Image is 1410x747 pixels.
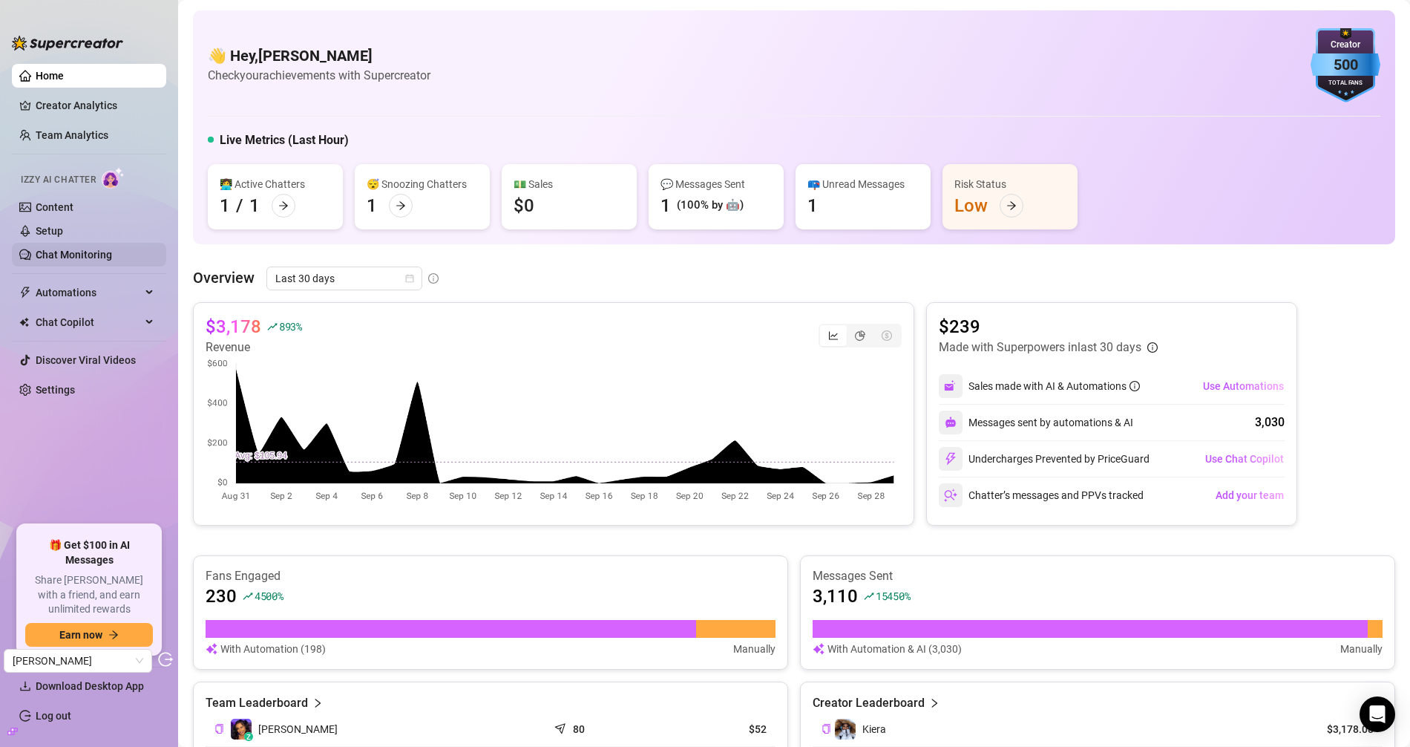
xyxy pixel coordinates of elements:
span: build [7,726,18,737]
span: Earn now [59,629,102,641]
article: $3,178.08 [1306,722,1374,737]
article: 230 [206,584,237,608]
article: Creator Leaderboard [813,694,925,712]
span: dollar-circle [882,330,892,341]
span: Use Automations [1203,380,1284,392]
a: Home [36,70,64,82]
span: Kiera Winters [13,650,143,672]
div: 💵 Sales [514,176,625,192]
span: thunderbolt [19,287,31,299]
div: 1 [807,194,818,218]
img: logo-BBDzfeDw.svg [12,36,123,50]
article: Overview [193,267,255,289]
span: [PERSON_NAME] [258,721,338,737]
span: calendar [405,274,414,283]
img: svg%3e [206,641,217,657]
img: blue-badge-DgoSNQY1.svg [1311,28,1380,102]
span: info-circle [1129,381,1140,391]
a: Settings [36,384,75,396]
div: 500 [1311,53,1380,76]
a: Chat Monitoring [36,249,112,261]
img: Kiera [835,719,856,740]
a: Log out [36,710,71,722]
button: Copy Creator ID [822,723,831,734]
span: arrow-right [1006,200,1017,211]
article: With Automation & AI (3,030) [827,641,962,657]
article: 80 [573,722,585,737]
a: Team Analytics [36,129,108,141]
span: copy [822,724,831,734]
span: arrow-right [108,630,119,640]
span: 4500 % [255,589,283,603]
span: 🎁 Get $100 in AI Messages [25,538,153,567]
div: 1 [660,194,671,218]
a: Content [36,201,73,213]
img: Chat Copilot [19,317,29,327]
div: 1 [220,194,230,218]
span: logout [158,652,173,667]
article: Made with Superpowers in last 30 days [939,339,1141,356]
span: pie-chart [855,330,865,341]
span: Share [PERSON_NAME] with a friend, and earn unlimited rewards [25,573,153,617]
span: 15450 % [876,589,910,603]
div: Risk Status [954,176,1066,192]
img: svg%3e [945,417,957,428]
span: Automations [36,281,141,304]
div: 💬 Messages Sent [660,176,772,192]
div: z [244,732,253,741]
span: rise [243,591,253,601]
article: Messages Sent [813,568,1383,584]
article: Fans Engaged [206,568,775,584]
span: send [554,720,569,734]
article: Check your achievements with Supercreator [208,66,430,85]
img: svg%3e [944,489,957,502]
div: (100% by 🤖) [677,197,744,215]
img: svg%3e [944,379,957,393]
span: Last 30 days [275,267,413,290]
div: Messages sent by automations & AI [939,411,1133,434]
button: Use Chat Copilot [1204,447,1285,471]
h5: Live Metrics (Last Hour) [220,131,349,149]
div: 📪 Unread Messages [807,176,919,192]
span: info-circle [428,273,439,284]
a: Setup [36,225,63,237]
span: rise [864,591,874,601]
div: Total Fans [1311,79,1380,88]
div: Undercharges Prevented by PriceGuard [939,447,1150,471]
span: right [312,694,323,712]
div: $0 [514,194,534,218]
div: Chatter’s messages and PPVs tracked [939,483,1144,507]
button: Copy Teammate ID [214,723,224,734]
span: rise [267,322,278,332]
span: copy [214,724,224,734]
span: Kiera [862,723,886,735]
span: download [19,680,31,692]
div: 3,030 [1255,414,1285,431]
button: Earn nowarrow-right [25,623,153,647]
span: Use Chat Copilot [1205,453,1284,465]
div: 1 [249,194,260,218]
span: arrow-right [278,200,289,211]
div: Sales made with AI & Automations [968,378,1140,394]
div: 1 [367,194,377,218]
article: 3,110 [813,584,858,608]
span: info-circle [1147,342,1158,353]
article: $3,178 [206,315,261,339]
article: With Automation (198) [220,641,326,657]
div: Open Intercom Messenger [1360,697,1395,732]
a: Discover Viral Videos [36,354,136,366]
img: Kiera Winters [231,719,252,740]
span: line-chart [828,330,839,341]
article: $52 [670,722,767,737]
span: Download Desktop App [36,680,144,692]
span: 893 % [279,319,302,333]
a: Creator Analytics [36,94,154,117]
article: Revenue [206,339,302,356]
article: Team Leaderboard [206,694,308,712]
div: 👩‍💻 Active Chatters [220,176,331,192]
img: AI Chatter [102,167,125,189]
h4: 👋 Hey, [PERSON_NAME] [208,45,430,66]
span: arrow-right [396,200,406,211]
img: svg%3e [944,452,957,466]
span: right [929,694,940,712]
